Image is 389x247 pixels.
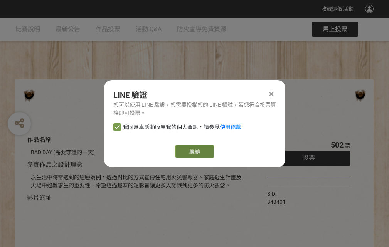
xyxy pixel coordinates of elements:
span: 活動 Q&A [136,25,162,33]
div: BAD DAY (需要守護的一天) [31,148,244,156]
div: LINE 驗證 [113,89,276,101]
span: 作品名稱 [27,136,52,143]
iframe: Facebook Share [288,190,326,198]
a: 活動 Q&A [136,18,162,41]
span: 最新公告 [56,25,80,33]
span: 收藏這個活動 [321,6,354,12]
div: 以生活中時常遇到的經驗為例，透過對比的方式宣傳住宅用火災警報器、家庭逃生計畫及火場中避難求生的重要性，希望透過趣味的短影音讓更多人認識到更多的防火觀念。 [31,173,244,190]
a: 最新公告 [56,18,80,41]
span: 我同意本活動收集我的個人資訊，請參見 [123,123,241,131]
span: 作品投票 [96,25,120,33]
span: 馬上投票 [323,25,347,33]
div: 您可以使用 LINE 驗證，您需要授權您的 LINE 帳號，若您符合投票資格即可投票。 [113,101,276,117]
a: 防火宣導免費資源 [177,18,226,41]
span: 票 [345,143,350,149]
span: 投票 [303,154,315,161]
span: 參賽作品之設計理念 [27,161,83,168]
a: 繼續 [175,145,214,158]
span: 比賽說明 [15,25,40,33]
span: 502 [331,140,344,150]
span: SID: 343401 [267,191,286,205]
span: 影片網址 [27,194,52,202]
a: 比賽說明 [15,18,40,41]
button: 馬上投票 [312,22,358,37]
a: 作品投票 [96,18,120,41]
span: 防火宣導免費資源 [177,25,226,33]
a: 使用條款 [220,124,241,130]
